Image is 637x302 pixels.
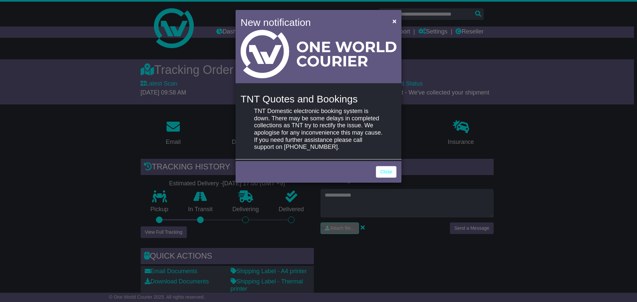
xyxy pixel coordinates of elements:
[241,30,396,78] img: Light
[241,15,383,30] h4: New notification
[392,17,396,25] span: ×
[376,166,396,178] a: Close
[254,108,383,151] p: TNT Domestic electronic booking system is down. There may be some delays in completed collections...
[241,93,396,104] h4: TNT Quotes and Bookings
[389,14,400,28] button: Close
